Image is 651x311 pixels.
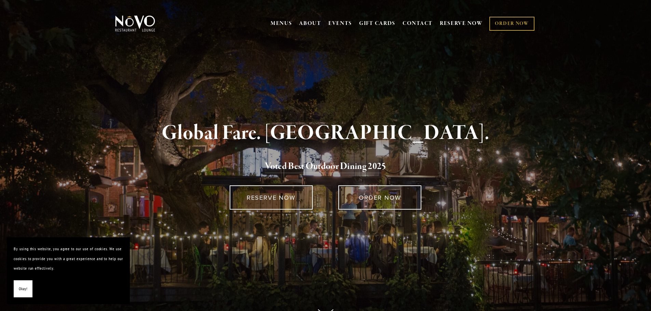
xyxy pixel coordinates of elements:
[271,20,292,27] a: MENUS
[359,17,395,30] a: GIFT CARDS
[265,160,381,173] a: Voted Best Outdoor Dining 202
[230,185,313,210] a: RESERVE NOW
[328,20,352,27] a: EVENTS
[126,159,525,174] h2: 5
[299,20,321,27] a: ABOUT
[14,244,123,273] p: By using this website, you agree to our use of cookies. We use cookies to provide you with a grea...
[403,17,433,30] a: CONTACT
[440,17,483,30] a: RESERVE NOW
[114,15,157,32] img: Novo Restaurant &amp; Lounge
[19,284,27,294] span: Okay!
[162,120,489,146] strong: Global Fare. [GEOGRAPHIC_DATA].
[7,237,130,304] section: Cookie banner
[489,17,534,31] a: ORDER NOW
[14,280,32,298] button: Okay!
[338,185,421,210] a: ORDER NOW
